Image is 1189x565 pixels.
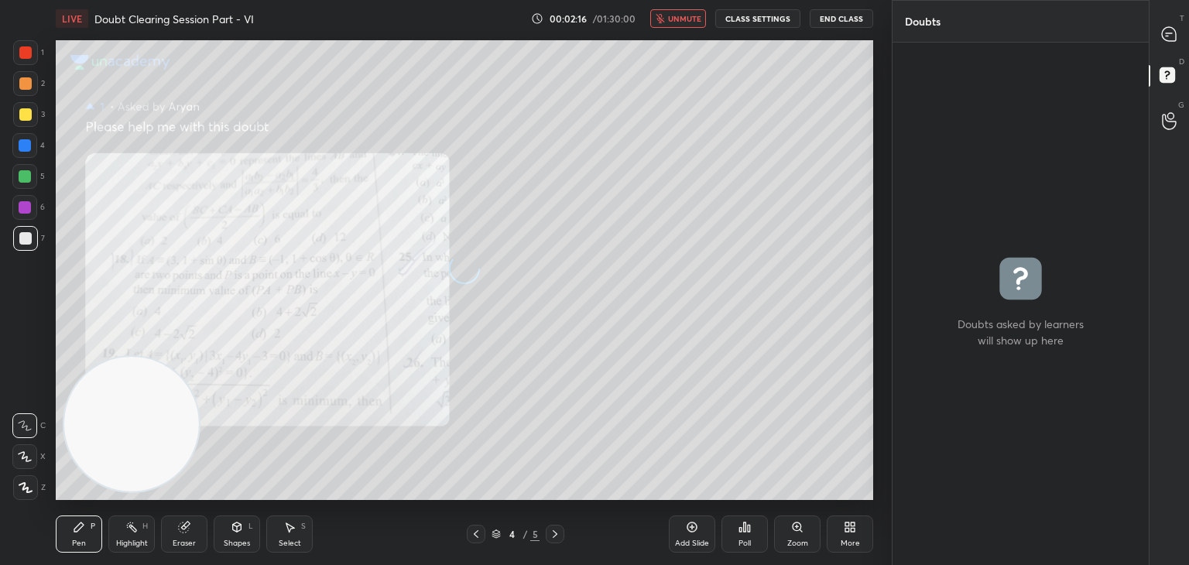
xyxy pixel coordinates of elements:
[841,539,860,547] div: More
[893,1,953,42] p: Doubts
[173,539,196,547] div: Eraser
[301,522,306,530] div: S
[13,71,45,96] div: 2
[72,539,86,547] div: Pen
[13,475,46,500] div: Z
[12,164,45,189] div: 5
[56,9,88,28] div: LIVE
[116,539,148,547] div: Highlight
[12,195,45,220] div: 6
[94,12,254,26] h4: Doubt Clearing Session Part - VI
[13,102,45,127] div: 3
[668,13,701,24] span: unmute
[715,9,800,28] button: CLASS SETTINGS
[504,529,519,539] div: 4
[224,539,250,547] div: Shapes
[810,9,873,28] button: End Class
[91,522,95,530] div: P
[12,133,45,158] div: 4
[523,529,527,539] div: /
[1179,56,1184,67] p: D
[1178,99,1184,111] p: G
[248,522,253,530] div: L
[142,522,148,530] div: H
[1180,12,1184,24] p: T
[13,40,44,65] div: 1
[12,413,46,438] div: C
[675,539,709,547] div: Add Slide
[530,527,540,541] div: 5
[738,539,751,547] div: Poll
[650,9,706,28] button: unmute
[787,539,808,547] div: Zoom
[13,226,45,251] div: 7
[12,444,46,469] div: X
[279,539,301,547] div: Select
